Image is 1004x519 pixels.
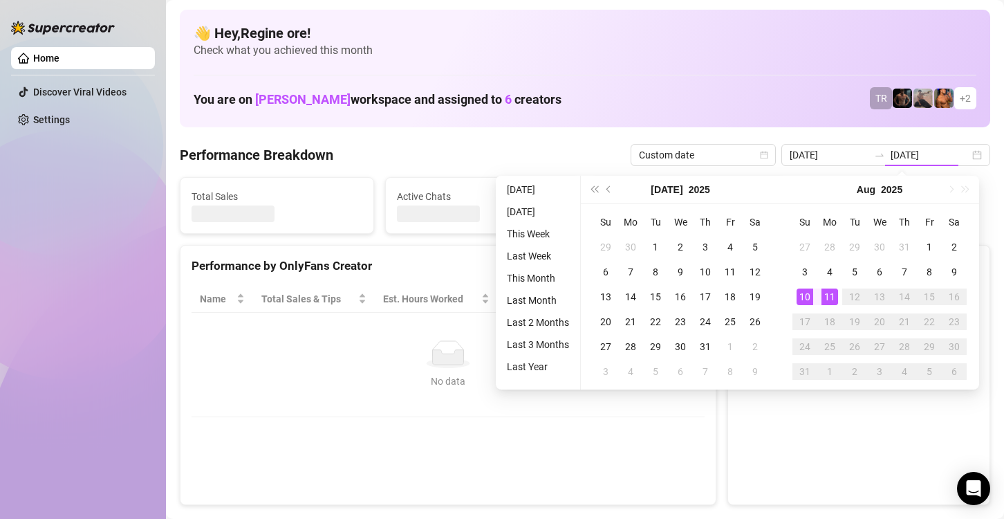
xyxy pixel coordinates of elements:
[192,286,253,313] th: Name
[739,257,978,275] div: Sales by OnlyFans Creator
[253,286,375,313] th: Total Sales & Tips
[934,89,954,108] img: JG
[205,374,691,389] div: No data
[599,291,685,307] span: Chat Conversion
[506,291,571,307] span: Sales / Hour
[383,291,478,307] div: Est. Hours Worked
[397,189,568,204] span: Active Chats
[192,189,362,204] span: Total Sales
[194,24,976,43] h4: 👋 Hey, Regine ore !
[33,114,70,125] a: Settings
[505,92,512,107] span: 6
[960,91,971,106] span: + 2
[33,53,59,64] a: Home
[194,43,976,58] span: Check what you achieved this month
[180,145,333,165] h4: Performance Breakdown
[200,291,234,307] span: Name
[194,92,561,107] h1: You are on workspace and assigned to creators
[913,89,933,108] img: LC
[874,149,885,161] span: swap-right
[192,257,705,275] div: Performance by OnlyFans Creator
[498,286,591,313] th: Sales / Hour
[261,291,355,307] span: Total Sales & Tips
[11,21,115,35] img: logo-BBDzfeDw.svg
[790,147,868,163] input: Start date
[893,89,912,108] img: Trent
[639,145,768,165] span: Custom date
[602,189,773,204] span: Messages Sent
[760,151,768,159] span: calendar
[33,86,127,98] a: Discover Viral Videos
[874,149,885,161] span: to
[591,286,705,313] th: Chat Conversion
[957,472,990,505] div: Open Intercom Messenger
[891,147,969,163] input: End date
[255,92,351,107] span: [PERSON_NAME]
[875,91,887,106] span: TR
